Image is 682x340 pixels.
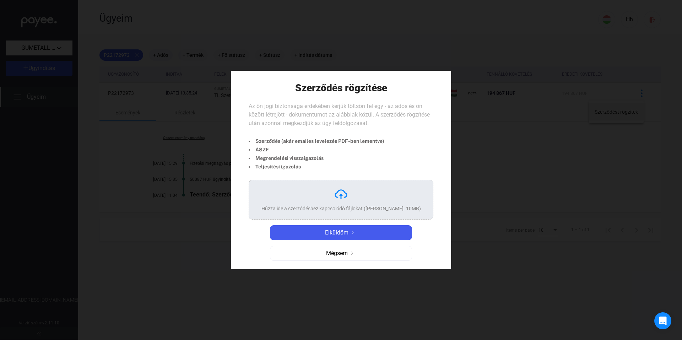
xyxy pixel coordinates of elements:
li: Megrendelési visszaigazolás [249,154,384,162]
button: Elküldömarrow-right-white [270,225,412,240]
img: upload-cloud [334,187,348,201]
img: arrow-right-white [348,231,357,234]
button: Mégsemarrow-right-grey [270,246,412,261]
li: Teljesítési igazolás [249,162,384,171]
div: Húzza ide a szerződéshez kapcsolódó fájlokat ([PERSON_NAME]. 10MB) [261,205,421,212]
h1: Szerződés rögzítése [295,82,387,94]
li: ÁSZF [249,145,384,154]
span: Mégsem [326,249,348,258]
span: Elküldöm [325,228,348,237]
div: Open Intercom Messenger [654,312,671,329]
li: Szerződés (akár emailes levelezés PDF-ben lementve) [249,137,384,145]
img: arrow-right-grey [348,252,356,255]
span: Az ön jogi biztonsága érdekében kérjük töltsön fel egy - az adós és ön között létrejött - dokumen... [249,103,430,126]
